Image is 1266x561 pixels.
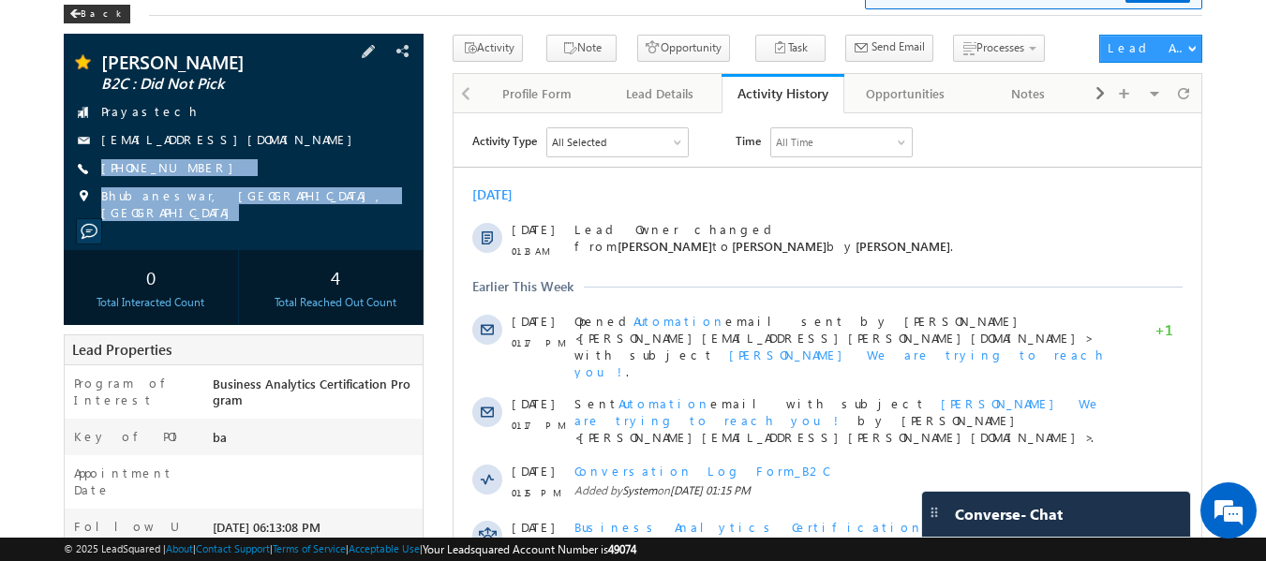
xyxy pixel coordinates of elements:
a: Back [64,4,140,20]
button: Task [755,35,826,62]
span: Ownership Changed [121,518,293,534]
a: About [166,542,193,554]
span: Converse - Chat [955,506,1063,523]
span: 49074 [608,542,636,556]
div: Opportunities [859,82,950,105]
div: All Time [322,21,360,37]
span: Prayastech [101,103,200,122]
div: Earlier This Week [19,165,120,182]
label: Appointment Date [74,465,195,498]
span: Automation [180,199,272,215]
span: [PERSON_NAME] [101,52,323,71]
div: Lead Details [614,82,705,105]
div: by [PERSON_NAME]<[PERSON_NAME][EMAIL_ADDRESS][PERSON_NAME][DOMAIN_NAME]>. [121,282,668,332]
span: 01:02 AM [58,539,114,556]
span: B2C : Did Not Pick [101,75,323,94]
a: [PHONE_NUMBER] [101,159,243,175]
span: Lead Owner changed from to by . [121,108,499,140]
div: Activity History [736,84,830,102]
span: [DATE] [58,108,100,125]
img: carter-drag [927,505,942,520]
label: Key of POI [74,428,183,445]
span: [PERSON_NAME] [278,125,373,140]
button: Lead Actions [1099,35,1202,63]
span: 01:15 PM [58,427,114,444]
span: [PERSON_NAME] We are trying to reach you ! [121,282,648,315]
div: [DATE] 06:13:08 PM [208,518,424,544]
span: [DATE] [58,518,100,535]
strong: System [150,422,218,438]
button: Activity [453,35,523,62]
button: Note [546,35,617,62]
a: Notes [967,74,1090,113]
button: Send Email [845,35,933,62]
div: Business Analytics Certification Program [208,375,424,417]
span: © 2025 LeadSquared | | | | | [64,540,636,558]
span: Conversation Log Form_B2C [121,349,374,365]
span: 01:17 PM [58,221,114,238]
span: 01:17 PM [58,303,114,320]
span: [DATE] [58,199,100,216]
span: modified by [121,406,668,439]
span: Send Email [871,38,925,55]
div: All Selected [98,21,153,37]
div: Total Reached Out Count [253,294,418,311]
span: [DATE] [58,282,100,299]
div: Notes [982,82,1073,105]
span: [PERSON_NAME] [164,125,259,140]
div: All Selected [94,15,234,43]
span: Time [282,14,307,42]
span: Lead Properties [72,340,171,359]
span: [DATE] 01:02 AM [216,539,298,553]
span: [PERSON_NAME] [402,125,497,140]
div: Back [64,5,130,23]
span: Bhubaneswar, [GEOGRAPHIC_DATA], [GEOGRAPHIC_DATA] [101,187,392,221]
label: Follow Up Date [74,518,195,552]
div: Total Interacted Count [68,294,233,311]
span: System [169,539,203,553]
span: Activity Type [19,14,83,42]
span: [DATE] 01:15 PM [216,370,297,384]
span: 01:13 AM [58,129,114,146]
span: Sent email with subject [121,282,472,298]
button: Opportunity [637,35,730,62]
span: Processes [976,40,1024,54]
a: Activity History [722,74,844,113]
a: Opportunities [844,74,967,113]
div: [DATE] [19,73,80,90]
span: System [169,370,203,384]
span: Outbound Call [121,462,284,478]
span: Opened email sent by [PERSON_NAME]<[PERSON_NAME][EMAIL_ADDRESS][PERSON_NAME][DOMAIN_NAME]> with s... [121,199,637,249]
span: [DATE] [58,406,100,422]
div: 0 [68,259,233,294]
span: Business Analytics Certification Program [121,406,544,421]
span: [PERSON_NAME] We are trying to reach you ! [121,233,652,266]
span: 01:15 PM [58,371,114,388]
span: [DATE] [58,462,100,479]
span: 01:13 PM [58,483,114,500]
div: ba [208,428,424,454]
a: Acceptable Use [349,542,420,554]
span: Did not answer a call by [PERSON_NAME] through NODID. [121,462,585,495]
span: Automation [165,282,257,298]
div: Profile Form [491,82,582,105]
a: Profile Form [476,74,599,113]
span: . [121,233,652,266]
span: [DATE] [58,349,100,366]
a: Contact Support [196,542,270,554]
a: Terms of Service [273,542,346,554]
button: Processes [953,35,1045,62]
span: Your Leadsquared Account Number is [423,542,636,556]
span: Added by on [121,538,668,554]
label: Program of Interest [74,375,195,408]
a: [EMAIL_ADDRESS][DOMAIN_NAME] [101,131,362,147]
span: Added by on [121,369,668,386]
span: +1 [701,208,720,230]
a: Lead Details [599,74,722,113]
div: 4 [253,259,418,294]
div: Lead Actions [1108,39,1187,56]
